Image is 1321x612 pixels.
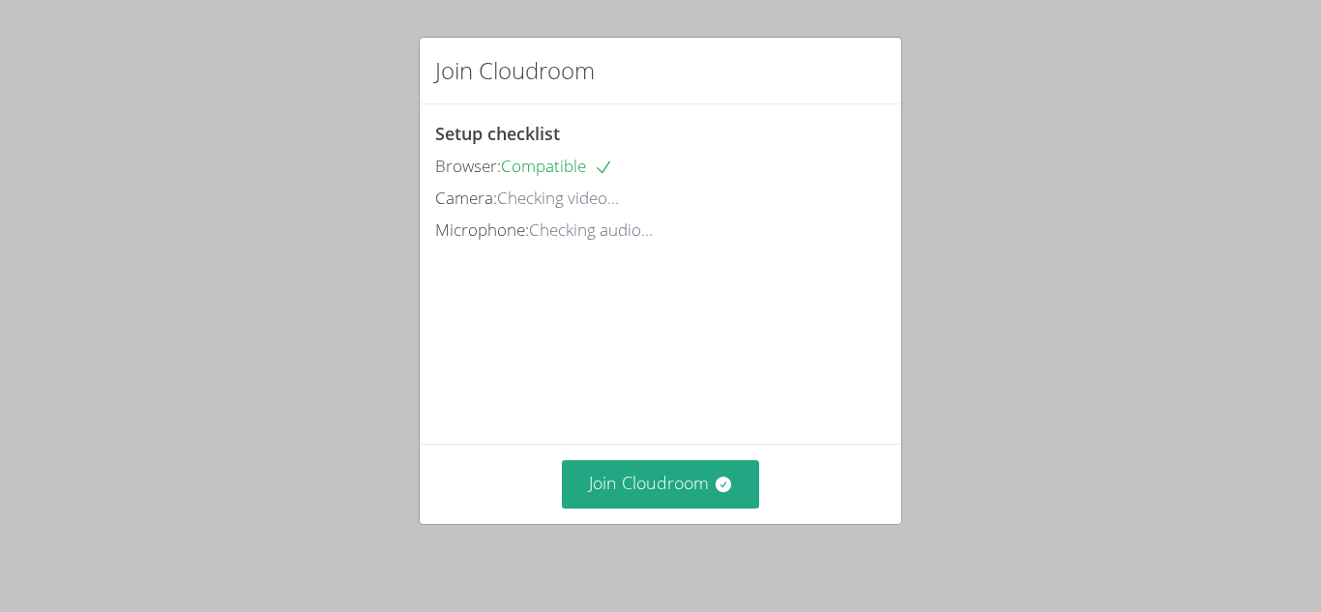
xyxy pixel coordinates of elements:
[435,187,497,209] span: Camera:
[529,219,653,241] span: Checking audio...
[501,155,613,177] span: Compatible
[435,53,595,88] h2: Join Cloudroom
[435,219,529,241] span: Microphone:
[562,460,760,508] button: Join Cloudroom
[435,155,501,177] span: Browser:
[435,122,560,145] span: Setup checklist
[497,187,619,209] span: Checking video...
